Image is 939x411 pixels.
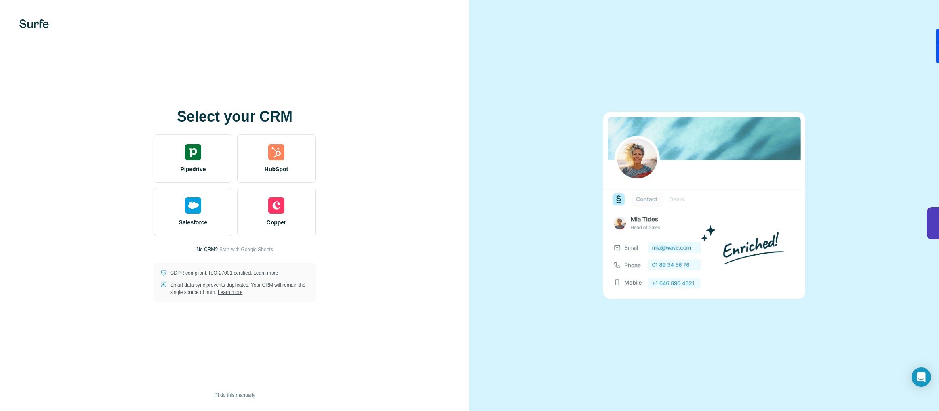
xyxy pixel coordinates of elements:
[208,389,261,401] button: I’ll do this manually
[218,289,242,295] a: Learn more
[268,197,284,214] img: copper's logo
[170,269,278,277] p: GDPR compliant. ISO-27001 certified.
[267,218,286,226] span: Copper
[265,165,288,173] span: HubSpot
[603,112,805,299] img: none image
[185,197,201,214] img: salesforce's logo
[180,165,206,173] span: Pipedrive
[179,218,208,226] span: Salesforce
[268,144,284,160] img: hubspot's logo
[170,281,309,296] p: Smart data sync prevents duplicates. Your CRM will remain the single source of truth.
[154,109,316,125] h1: Select your CRM
[185,144,201,160] img: pipedrive's logo
[912,367,931,387] div: Open Intercom Messenger
[253,270,278,276] a: Learn more
[19,19,49,28] img: Surfe's logo
[196,246,218,253] p: No CRM?
[214,392,255,399] span: I’ll do this manually
[219,246,273,253] button: Start with Google Sheets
